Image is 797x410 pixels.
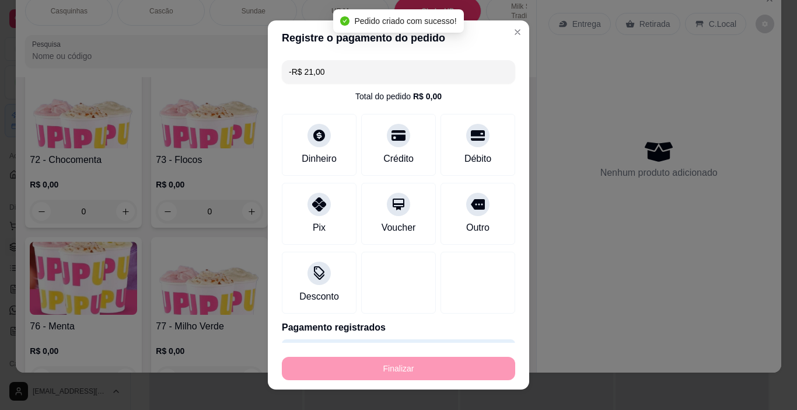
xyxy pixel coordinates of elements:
[268,20,529,55] header: Registre o pagamento do pedido
[466,221,490,235] div: Outro
[302,152,337,166] div: Dinheiro
[355,91,442,102] div: Total do pedido
[413,91,442,102] div: R$ 0,00
[282,321,515,335] p: Pagamento registrados
[508,23,527,41] button: Close
[354,16,456,26] span: Pedido criado com sucesso!
[464,152,491,166] div: Débito
[289,60,508,84] input: Ex.: hambúrguer de cordeiro
[299,290,339,304] div: Desconto
[382,221,416,235] div: Voucher
[383,152,414,166] div: Crédito
[313,221,326,235] div: Pix
[340,16,349,26] span: check-circle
